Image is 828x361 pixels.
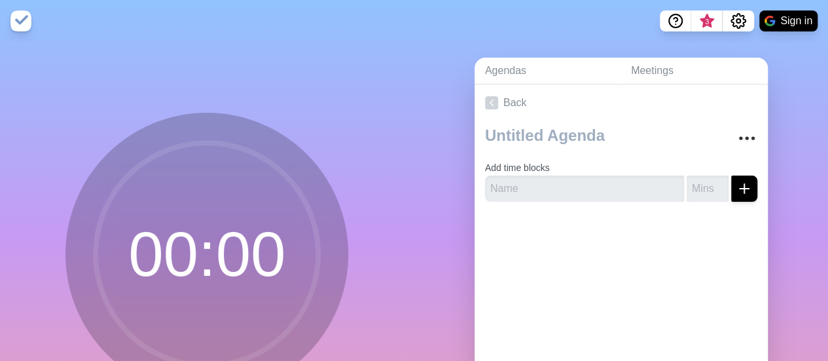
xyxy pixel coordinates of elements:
button: What’s new [691,10,723,31]
button: More [734,125,760,151]
a: Back [475,85,768,121]
a: Agendas [475,58,621,85]
input: Name [485,176,684,202]
img: timeblocks logo [10,10,31,31]
button: Settings [723,10,754,31]
span: 3 [702,16,712,27]
button: Sign in [759,10,818,31]
label: Add time blocks [485,162,550,173]
img: google logo [765,16,775,26]
a: Meetings [621,58,768,85]
button: Help [660,10,691,31]
input: Mins [687,176,729,202]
